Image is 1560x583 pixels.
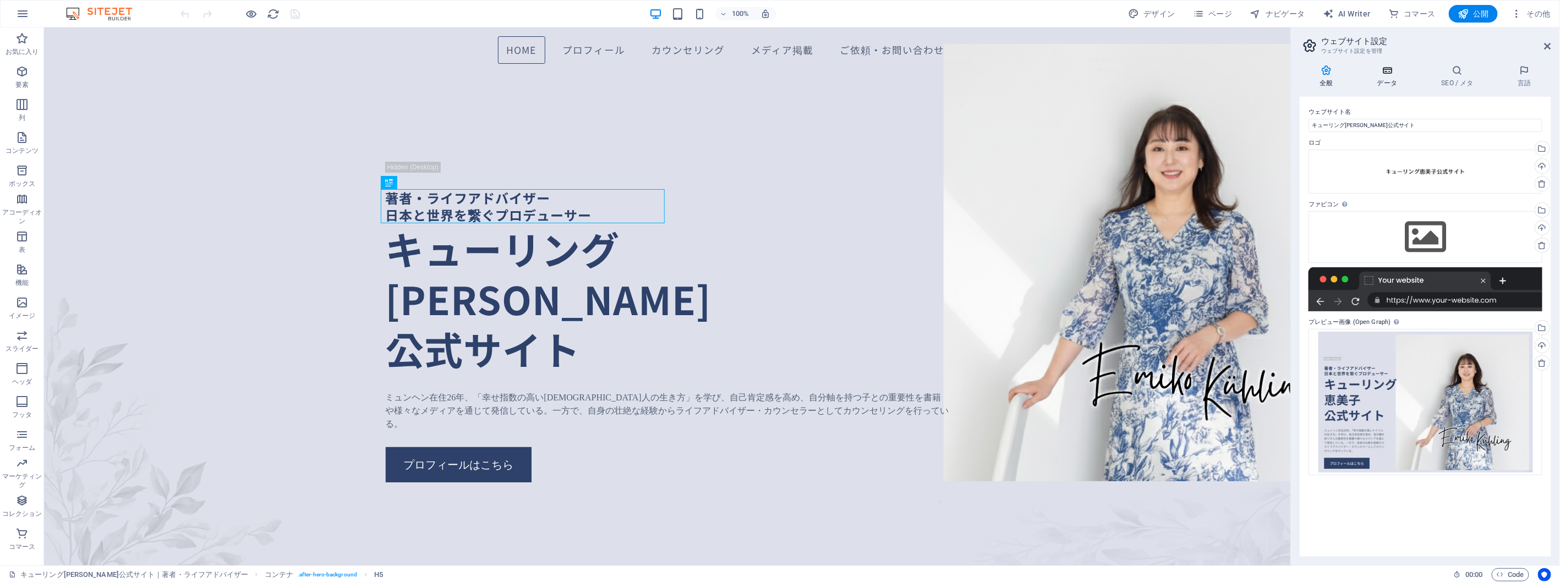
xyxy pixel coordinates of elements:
[1309,198,1542,211] label: ファビコン
[1246,5,1310,23] button: ナビゲータ
[63,7,146,20] img: Editor Logo
[267,7,280,20] button: reload
[760,9,770,19] i: サイズ変更時に、選択した端末にあわせてズームレベルを自動調整します。
[374,568,383,581] span: クリックして選択し、ダブルクリックして編集します
[245,7,258,20] button: プレビューモードを終了して編集を続けるには、ここをクリックしてください
[9,568,249,581] a: クリックして選択をキャンセルし、ダブルクリックしてページを開きます
[1193,8,1233,19] span: ページ
[1309,150,1542,194] div: Logo_kyu-MG3xPDvWVtwkfGeTW1Yrbw.png
[1124,5,1180,23] button: デザイン
[1492,568,1529,581] button: Code
[1309,316,1542,329] label: プレビュー画像 (Open Graph)
[1498,65,1551,88] h4: 言語
[9,443,35,452] p: フォーム
[1189,5,1237,23] button: ページ
[1465,568,1482,581] span: 00 00
[1323,8,1371,19] span: AI Writer
[1473,570,1475,579] span: :
[12,410,32,419] p: フッタ
[1309,211,1542,263] div: ファイルマネージャやストック写真からファイルを選択するか、ファイルをアップロードする
[1511,8,1551,19] span: その他
[1309,329,1542,475] div: kuhlingemikotop-wt1MkwNzRQ3OYekD_TtE8A.jpg
[267,8,280,20] i: ページのリロード
[15,80,29,89] p: 要素
[1358,65,1422,88] h4: データ
[1309,119,1542,132] input: 名前...
[19,245,25,254] p: 表
[1321,46,1529,56] h3: ウェブサイト設定を管理
[715,7,754,20] button: 100%
[265,568,384,581] nav: breadcrumb
[6,47,39,56] p: お気に入り
[1128,8,1175,19] span: デザイン
[1250,8,1305,19] span: ナビゲータ
[265,568,293,581] span: クリックして選択し、ダブルクリックして編集します
[19,113,25,122] p: 列
[1309,136,1542,150] label: ロゴ
[1458,8,1489,19] span: 公開
[9,311,35,320] p: イメージ
[298,568,357,581] span: . after-hero-background
[1422,65,1498,88] h4: SEO / メタ
[1124,5,1180,23] div: デザイン (Ctrl+Alt+Y)
[1321,36,1551,46] h2: ウェブサイト設定
[6,344,39,353] p: スライダー
[1309,106,1542,119] label: ウェブサイト名
[15,278,29,287] p: 機能
[732,7,749,20] h6: 100%
[2,509,42,518] p: コレクション
[6,146,39,155] p: コンテンツ
[1384,5,1440,23] button: コマース
[1507,5,1555,23] button: その他
[1318,5,1375,23] button: AI Writer
[9,542,35,551] p: コマース
[1300,65,1358,88] h4: 全般
[1454,568,1483,581] h6: セッション時間
[1449,5,1498,23] button: 公開
[12,377,32,386] p: ヘッダ
[1388,8,1436,19] span: コマース
[9,179,35,188] p: ボックス
[1497,568,1524,581] span: Code
[1538,568,1551,581] button: Usercentrics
